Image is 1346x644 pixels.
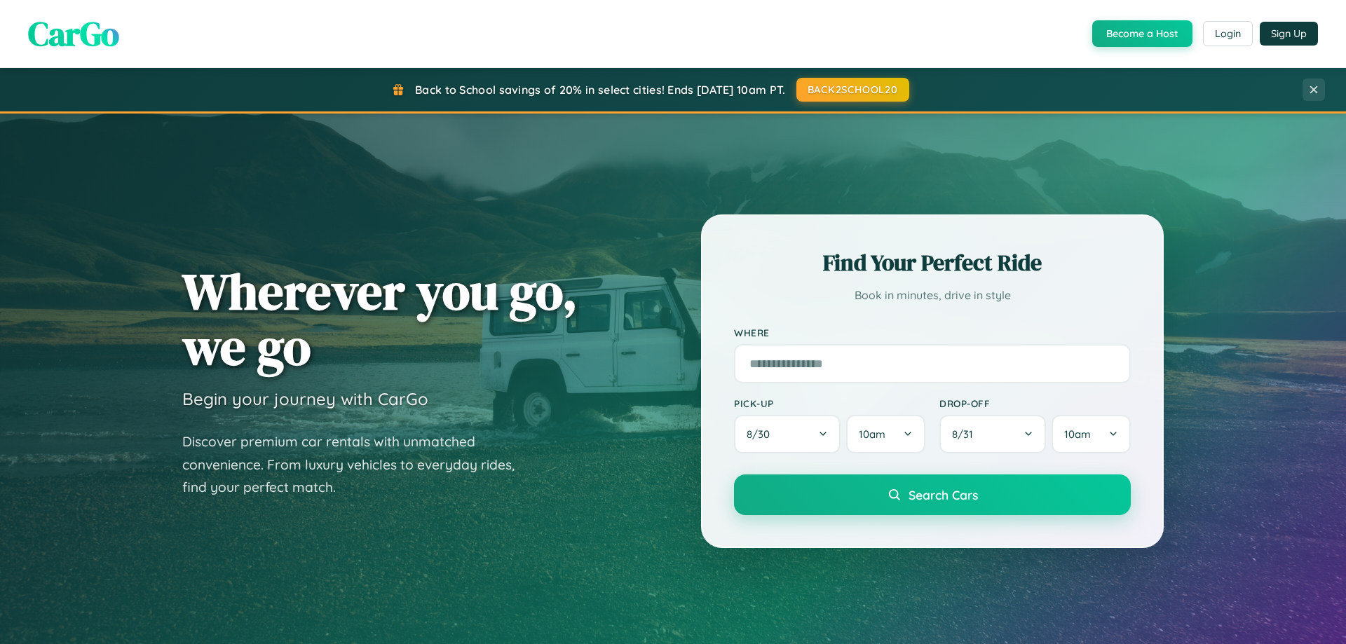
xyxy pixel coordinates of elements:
span: Search Cars [909,487,978,502]
span: Back to School savings of 20% in select cities! Ends [DATE] 10am PT. [415,83,785,97]
button: 10am [1052,415,1131,453]
button: 8/31 [939,415,1046,453]
span: 10am [859,427,885,441]
button: Become a Host [1092,20,1192,47]
span: 10am [1064,427,1091,441]
span: 8 / 31 [952,427,980,441]
button: 8/30 [734,415,841,453]
button: 10am [846,415,925,453]
button: BACK2SCHOOL20 [796,78,909,102]
h1: Wherever you go, we go [182,263,578,374]
label: Pick-up [734,397,925,409]
h3: Begin your journey with CarGo [182,388,428,409]
p: Book in minutes, drive in style [734,285,1131,306]
button: Sign Up [1260,22,1318,46]
button: Search Cars [734,474,1131,515]
button: Login [1203,21,1253,46]
p: Discover premium car rentals with unmatched convenience. From luxury vehicles to everyday rides, ... [182,430,533,499]
span: CarGo [28,11,119,57]
span: 8 / 30 [747,427,777,441]
h2: Find Your Perfect Ride [734,247,1131,278]
label: Drop-off [939,397,1131,409]
label: Where [734,327,1131,338]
